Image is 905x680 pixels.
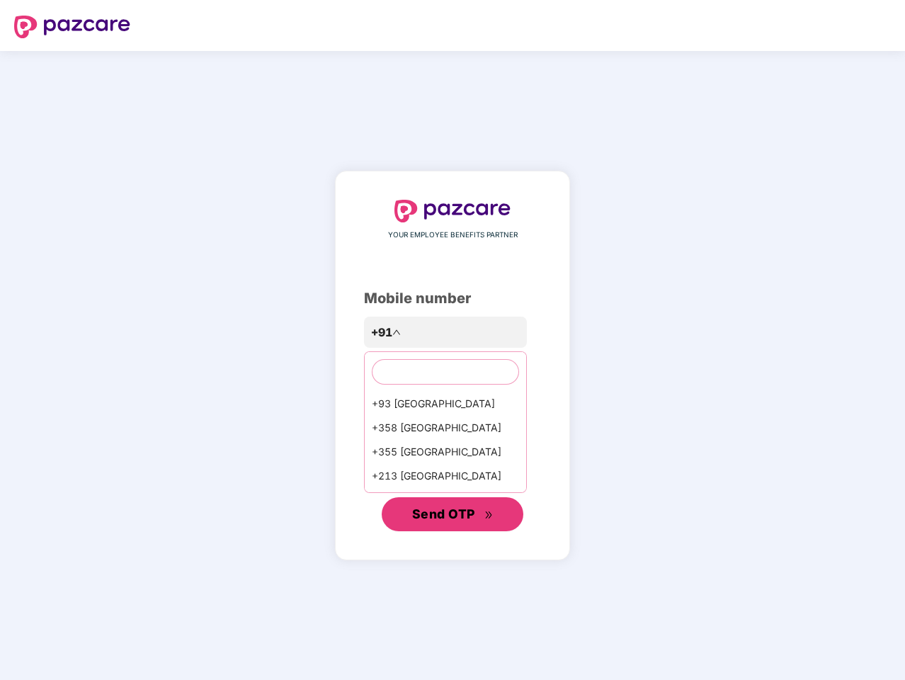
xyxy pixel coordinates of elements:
div: +355 [GEOGRAPHIC_DATA] [365,440,526,464]
span: YOUR EMPLOYEE BENEFITS PARTNER [388,229,518,241]
img: logo [14,16,130,38]
div: +1684 AmericanSamoa [365,488,526,512]
div: +93 [GEOGRAPHIC_DATA] [365,392,526,416]
div: +213 [GEOGRAPHIC_DATA] [365,464,526,488]
div: Mobile number [364,288,541,310]
span: double-right [484,511,494,520]
span: up [392,328,401,336]
span: Send OTP [412,506,475,521]
img: logo [394,200,511,222]
span: +91 [371,324,392,341]
button: Send OTPdouble-right [382,497,523,531]
div: +358 [GEOGRAPHIC_DATA] [365,416,526,440]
